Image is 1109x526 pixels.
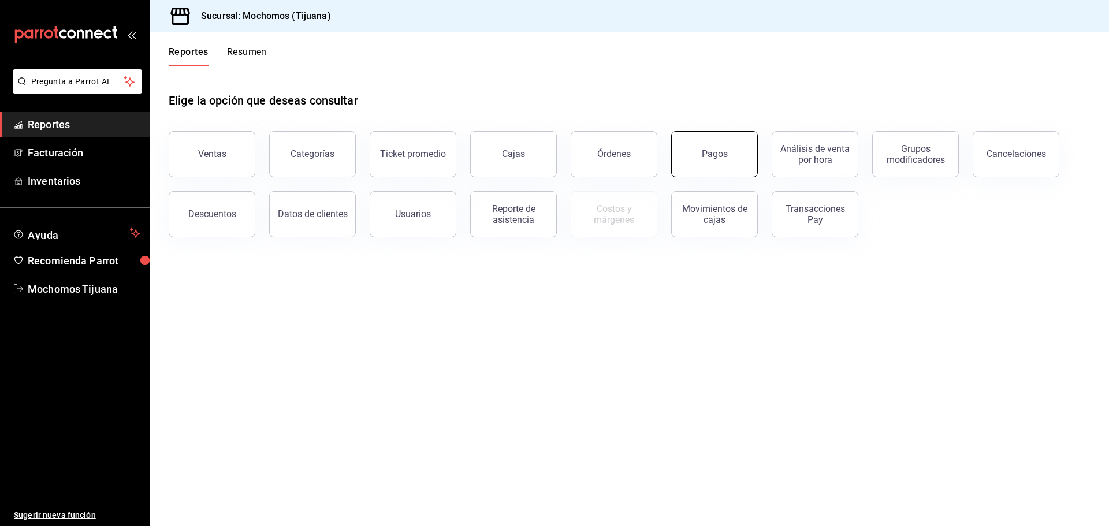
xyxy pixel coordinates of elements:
div: Ticket promedio [380,148,446,159]
button: Resumen [227,46,267,66]
span: Mochomos Tijuana [28,281,140,297]
a: Pregunta a Parrot AI [8,84,142,96]
button: Pagos [671,131,758,177]
a: Cajas [470,131,557,177]
div: Órdenes [597,148,631,159]
button: open_drawer_menu [127,30,136,39]
div: Ventas [198,148,226,159]
h1: Elige la opción que deseas consultar [169,92,358,109]
div: Grupos modificadores [880,143,951,165]
button: Contrata inventarios para ver este reporte [571,191,657,237]
div: Usuarios [395,208,431,219]
div: navigation tabs [169,46,267,66]
button: Categorías [269,131,356,177]
button: Reportes [169,46,209,66]
div: Descuentos [188,208,236,219]
button: Movimientos de cajas [671,191,758,237]
span: Recomienda Parrot [28,253,140,268]
div: Cajas [502,147,526,161]
button: Ventas [169,131,255,177]
button: Pregunta a Parrot AI [13,69,142,94]
span: Sugerir nueva función [14,509,140,521]
span: Reportes [28,117,140,132]
span: Ayuda [28,226,125,240]
button: Grupos modificadores [872,131,959,177]
span: Facturación [28,145,140,161]
div: Transacciones Pay [779,203,851,225]
button: Análisis de venta por hora [772,131,858,177]
span: Inventarios [28,173,140,189]
button: Usuarios [370,191,456,237]
div: Cancelaciones [987,148,1046,159]
div: Datos de clientes [278,208,348,219]
span: Pregunta a Parrot AI [31,76,124,88]
button: Reporte de asistencia [470,191,557,237]
button: Ticket promedio [370,131,456,177]
div: Movimientos de cajas [679,203,750,225]
button: Transacciones Pay [772,191,858,237]
div: Análisis de venta por hora [779,143,851,165]
button: Cancelaciones [973,131,1059,177]
div: Categorías [291,148,334,159]
button: Datos de clientes [269,191,356,237]
h3: Sucursal: Mochomos (Tijuana) [192,9,331,23]
div: Costos y márgenes [578,203,650,225]
div: Pagos [702,148,728,159]
div: Reporte de asistencia [478,203,549,225]
button: Órdenes [571,131,657,177]
button: Descuentos [169,191,255,237]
